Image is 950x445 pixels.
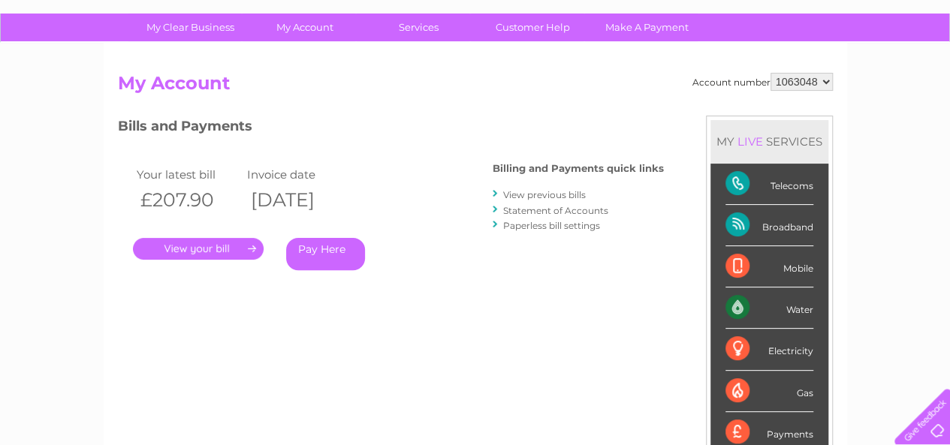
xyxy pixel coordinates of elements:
a: Make A Payment [585,14,709,41]
a: My Account [243,14,366,41]
div: LIVE [734,134,766,149]
a: . [133,238,264,260]
a: 0333 014 3131 [667,8,771,26]
a: Energy [723,64,756,75]
div: Telecoms [725,164,813,205]
h3: Bills and Payments [118,116,664,142]
a: Pay Here [286,238,365,270]
a: Water [686,64,714,75]
a: Contact [850,64,887,75]
div: Clear Business is a trading name of Verastar Limited (registered in [GEOGRAPHIC_DATA] No. 3667643... [121,8,831,73]
div: Gas [725,371,813,412]
div: Electricity [725,329,813,370]
h4: Billing and Payments quick links [493,163,664,174]
div: Account number [692,73,833,91]
a: Statement of Accounts [503,205,608,216]
div: Broadband [725,205,813,246]
th: £207.90 [133,185,244,215]
h2: My Account [118,73,833,101]
div: Water [725,287,813,329]
td: Invoice date [243,164,354,185]
a: Log out [900,64,936,75]
a: Telecoms [765,64,810,75]
div: MY SERVICES [710,120,828,163]
a: View previous bills [503,189,586,200]
a: Customer Help [471,14,595,41]
a: Paperless bill settings [503,220,600,231]
img: logo.png [33,39,110,85]
td: Your latest bill [133,164,244,185]
th: [DATE] [243,185,354,215]
div: Mobile [725,246,813,287]
a: Blog [819,64,841,75]
a: My Clear Business [128,14,252,41]
a: Services [357,14,481,41]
